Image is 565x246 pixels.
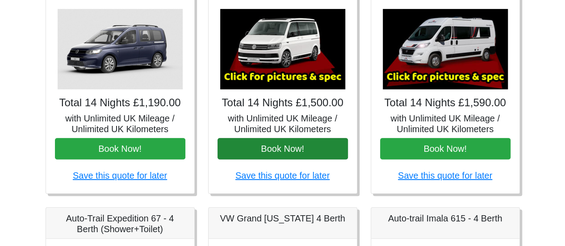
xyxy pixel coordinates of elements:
img: Auto-Trail Expedition 66 - 2 Berth (Shower+Toilet) [383,9,508,89]
img: VW Caddy California Maxi [58,9,183,89]
a: Save this quote for later [73,171,167,180]
button: Book Now! [380,138,511,159]
h5: with Unlimited UK Mileage / Unlimited UK Kilometers [55,113,185,134]
h5: Auto-Trail Expedition 67 - 4 Berth (Shower+Toilet) [55,213,185,234]
h5: Auto-trail Imala 615 - 4 Berth [380,213,511,224]
button: Book Now! [55,138,185,159]
h5: with Unlimited UK Mileage / Unlimited UK Kilometers [380,113,511,134]
img: VW California Ocean T6.1 (Auto, Awning) [220,9,345,89]
h4: Total 14 Nights £1,190.00 [55,96,185,109]
a: Save this quote for later [398,171,492,180]
button: Book Now! [218,138,348,159]
a: Save this quote for later [235,171,330,180]
h5: with Unlimited UK Mileage / Unlimited UK Kilometers [218,113,348,134]
h4: Total 14 Nights £1,500.00 [218,96,348,109]
h5: VW Grand [US_STATE] 4 Berth [218,213,348,224]
h4: Total 14 Nights £1,590.00 [380,96,511,109]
